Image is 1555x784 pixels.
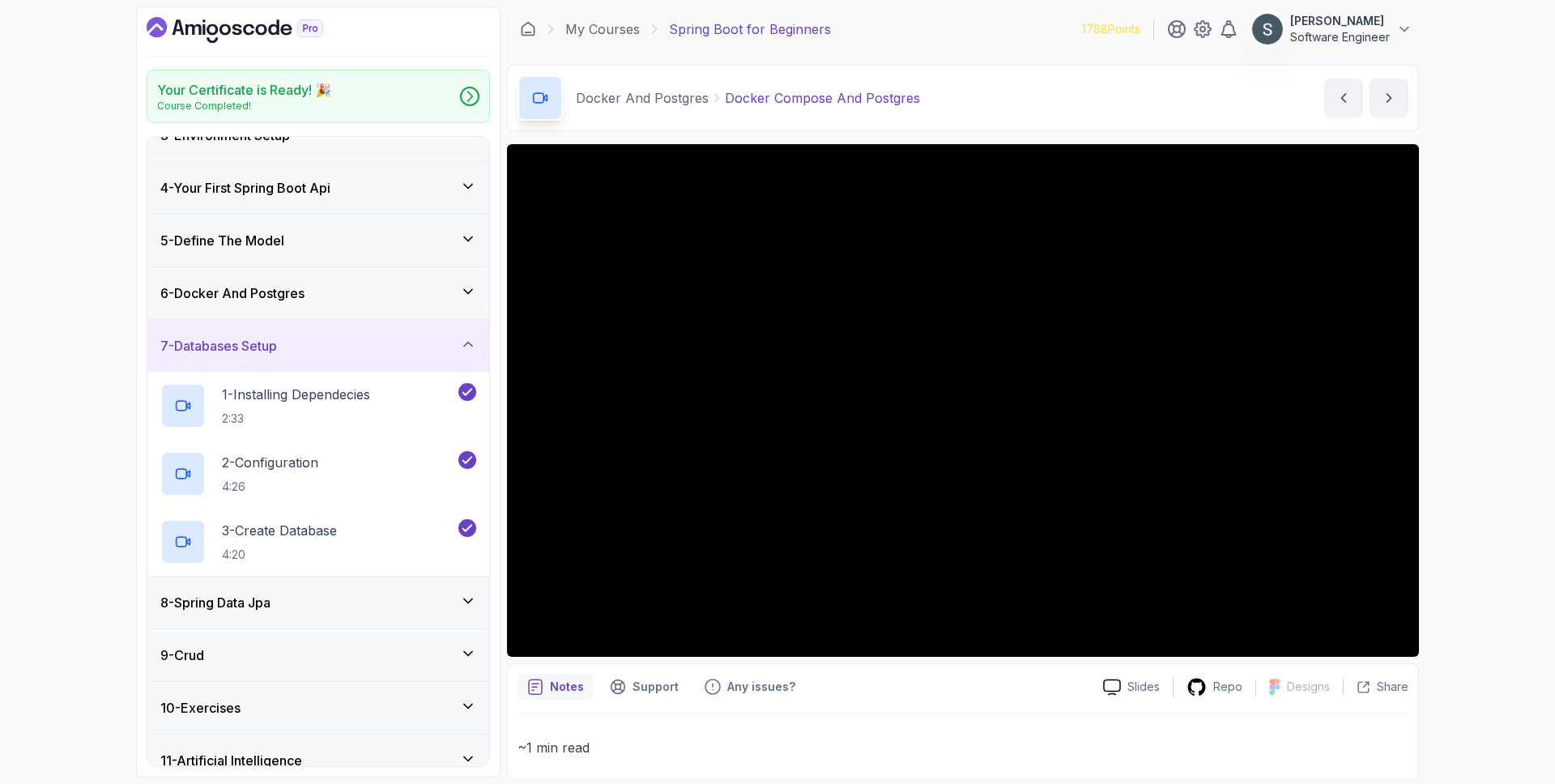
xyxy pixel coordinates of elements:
[518,674,594,700] button: notes button
[147,682,489,734] button: 10-Exercises
[147,70,490,123] a: Your Certificate is Ready! 🎉Course Completed!
[147,629,489,681] button: 9-Crud
[157,100,331,113] p: Course Completed!
[147,577,489,628] button: 8-Spring Data Jpa
[1082,21,1140,37] p: 1788 Points
[222,521,337,540] p: 3 - Create Database
[633,679,679,695] p: Support
[160,593,271,612] h3: 8 - Spring Data Jpa
[160,698,241,718] h3: 10 - Exercises
[147,267,489,319] button: 6-Docker And Postgres
[157,80,331,100] h2: Your Certificate is Ready! 🎉
[1252,14,1283,45] img: user profile image
[222,547,337,563] p: 4:20
[1324,79,1363,117] button: previous content
[160,231,284,250] h3: 5 - Define The Model
[727,679,795,695] p: Any issues?
[160,519,476,565] button: 3-Create Database4:20
[1213,679,1242,695] p: Repo
[1343,679,1408,695] button: Share
[600,674,688,700] button: Support button
[160,646,204,665] h3: 9 - Crud
[147,215,489,266] button: 5-Define The Model
[1174,677,1255,697] a: Repo
[147,320,489,372] button: 7-Databases Setup
[147,17,360,43] a: Dashboard
[1290,13,1390,29] p: [PERSON_NAME]
[518,736,1408,759] p: ~1 min read
[565,19,640,39] a: My Courses
[1370,79,1408,117] button: next content
[1251,13,1412,45] button: user profile image[PERSON_NAME]Software Engineer
[222,453,318,472] p: 2 - Configuration
[222,411,370,427] p: 2:33
[520,21,536,37] a: Dashboard
[576,88,709,108] p: Docker And Postgres
[550,679,584,695] p: Notes
[222,385,370,404] p: 1 - Installing Dependecies
[160,178,330,198] h3: 4 - Your First Spring Boot Api
[725,88,920,108] p: Docker Compose And Postgres
[1127,679,1160,695] p: Slides
[160,336,277,356] h3: 7 - Databases Setup
[1287,679,1330,695] p: Designs
[160,451,476,496] button: 2-Configuration4:26
[1090,679,1173,696] a: Slides
[160,283,305,303] h3: 6 - Docker And Postgres
[1290,29,1390,45] p: Software Engineer
[1377,679,1408,695] p: Share
[695,674,805,700] button: Feedback button
[222,479,318,495] p: 4:26
[160,751,302,770] h3: 11 - Artificial Intelligence
[507,144,1419,657] iframe: 5 - Docker Compose and Postgres
[160,383,476,428] button: 1-Installing Dependecies2:33
[669,19,831,39] p: Spring Boot for Beginners
[147,162,489,214] button: 4-Your First Spring Boot Api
